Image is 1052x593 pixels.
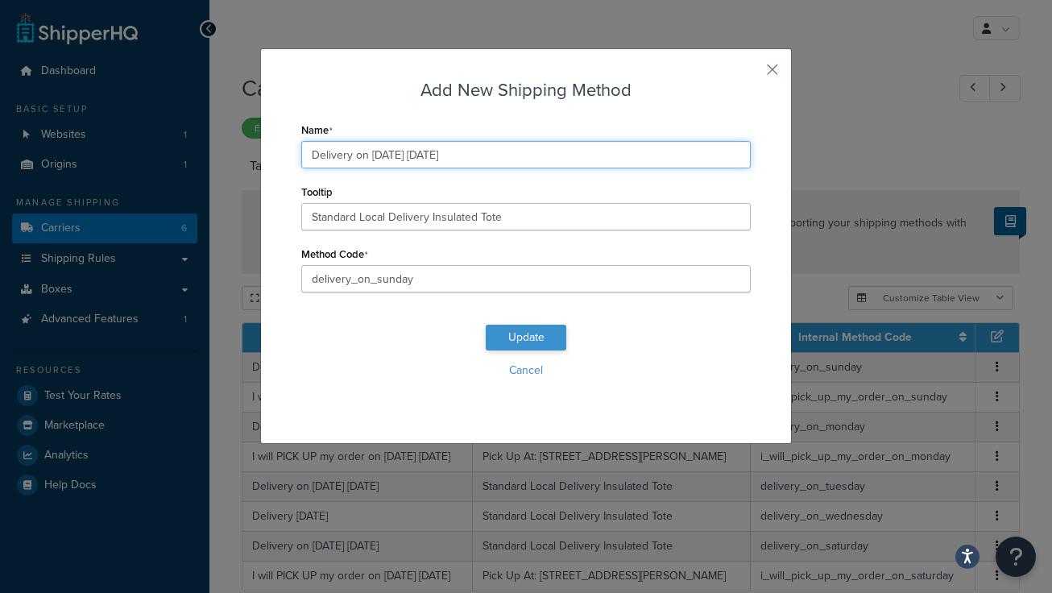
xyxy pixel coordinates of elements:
[301,248,368,261] label: Method Code
[301,124,333,137] label: Name
[301,77,751,102] h3: Add New Shipping Method
[301,359,751,383] button: Cancel
[486,325,566,350] button: Update
[301,186,333,198] label: Tooltip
